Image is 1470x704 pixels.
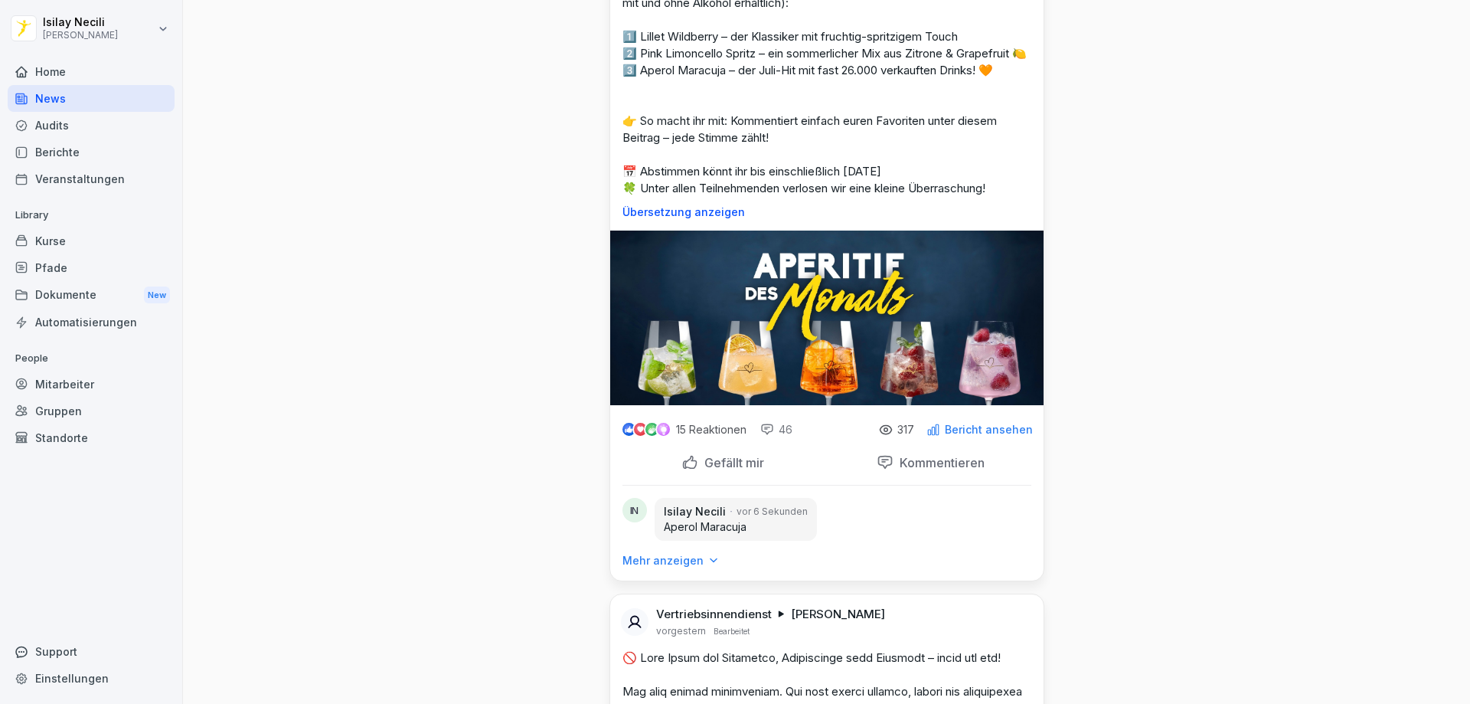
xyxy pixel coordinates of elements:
a: Kurse [8,228,175,254]
a: DokumenteNew [8,281,175,309]
div: 46 [760,422,792,437]
a: Audits [8,112,175,139]
p: People [8,346,175,371]
p: Isilay Necili [43,16,118,29]
p: [PERSON_NAME] [43,30,118,41]
a: Standorte [8,424,175,451]
p: vorgestern [656,625,706,637]
a: News [8,85,175,112]
a: Pfade [8,254,175,281]
div: IN [622,498,647,522]
p: 15 Reaktionen [676,424,746,436]
div: Support [8,638,175,665]
p: Aperol Maracuja [664,519,808,535]
div: Dokumente [8,281,175,309]
a: Einstellungen [8,665,175,692]
a: Automatisierungen [8,309,175,336]
a: Berichte [8,139,175,165]
p: Bericht ansehen [945,424,1033,436]
p: Gefällt mir [698,455,764,470]
a: Gruppen [8,398,175,424]
img: like [622,424,635,436]
p: Vertriebsinnendienst [656,607,772,622]
img: inspiring [657,423,670,437]
p: Isilay Necili [664,504,726,519]
p: [PERSON_NAME] [791,607,885,622]
p: Übersetzung anzeigen [622,206,1031,218]
p: Bearbeitet [714,625,750,637]
p: Kommentieren [893,455,985,470]
p: vor 6 Sekunden [737,505,808,519]
img: celebrate [645,423,658,436]
img: love [635,424,646,435]
a: Home [8,58,175,85]
a: Mitarbeiter [8,371,175,398]
p: Library [8,203,175,228]
a: Veranstaltungen [8,165,175,192]
p: Mehr anzeigen [622,553,704,568]
p: 317 [897,424,914,436]
div: New [144,287,170,304]
img: m97c3dqfopgr95eox1d8zl5w.png [610,231,1044,405]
